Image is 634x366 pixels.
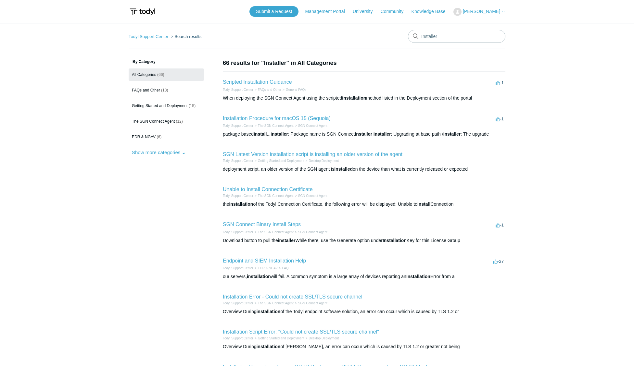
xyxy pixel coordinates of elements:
a: FAQ [282,266,289,270]
button: Show more categories [129,146,189,158]
span: (66) [157,72,164,77]
em: Install [417,201,430,207]
a: Installation Error - Could not create SSL/TLS secure channel [223,294,362,299]
li: Desktop Deployment [304,336,339,341]
span: [PERSON_NAME] [463,9,500,14]
a: Desktop Deployment [309,336,339,340]
li: The SGN Connect Agent [253,301,294,306]
span: The SGN Connect Agent [132,119,175,124]
li: Todyl Support Center [223,336,253,341]
a: Installation Procedure for macOS 15 (Sequoia) [223,116,331,121]
a: Todyl Support Center [223,336,253,340]
em: installation [247,274,271,279]
em: installer [278,238,296,243]
li: SGN Connect Agent [294,193,327,198]
em: Installation [406,274,430,279]
span: -27 [493,259,504,264]
li: Todyl Support Center [223,87,253,92]
a: The SGN Connect Agent [258,301,294,305]
a: FAQs and Other (18) [129,84,204,96]
span: FAQs and Other [132,88,160,92]
li: SGN Connect Agent [294,230,327,235]
a: FAQs and Other [258,88,281,91]
li: The SGN Connect Agent [253,230,294,235]
a: EDR & NGAV (6) [129,131,204,143]
a: SGN Connect Agent [298,124,327,128]
div: our servers, will fail. A common symptom is a large array of devices reporting an Error from a [223,273,505,280]
li: SGN Connect Agent [294,301,327,306]
span: All Categories [132,72,156,77]
li: Desktop Deployment [304,158,339,163]
h3: By Category [129,59,204,65]
a: SGN Connect Agent [298,230,327,234]
a: Unable to Install Connection Certificate [223,187,313,192]
span: -1 [496,116,504,121]
span: (18) [161,88,168,92]
a: Todyl Support Center [223,194,253,198]
a: SGN Connect Binary Install Steps [223,222,301,227]
li: Todyl Support Center [223,193,253,198]
a: Todyl Support Center [223,159,253,163]
li: General FAQs [281,87,306,92]
a: Todyl Support Center [223,88,253,91]
li: The SGN Connect Agent [253,193,294,198]
a: The SGN Connect Agent [258,124,294,128]
em: installation [256,344,280,349]
a: University [353,8,379,15]
div: Download button to pull the While there, use the Generate option under Key for this License Group [223,237,505,244]
li: EDR & NGAV [253,266,278,271]
span: EDR & NGAV [132,135,156,139]
a: Getting Started and Deployment [258,159,304,163]
img: Todyl Support Center Help Center home page [129,6,156,18]
li: The SGN Connect Agent [253,123,294,128]
div: the of the Todyl Connection Certificate, the following error will be displayed: Unable to Connection [223,201,505,208]
h1: 66 results for "Installer" in All Categories [223,59,505,67]
em: installation [229,201,253,207]
a: Getting Started and Deployment (15) [129,100,204,112]
button: [PERSON_NAME] [453,8,505,16]
em: installer [443,131,461,137]
a: Todyl Support Center [223,230,253,234]
span: (15) [189,104,196,108]
li: SGN Connect Agent [294,123,327,128]
em: Installer [355,131,372,137]
div: Overview During of [PERSON_NAME], an error can occur which is caused by TLS 1.2 or greater not being [223,343,505,350]
a: Todyl Support Center [223,124,253,128]
a: Submit a Request [249,6,298,17]
a: Todyl Support Center [129,34,168,39]
li: Todyl Support Center [223,266,253,271]
span: (12) [176,119,183,124]
input: Search [408,30,505,43]
em: installer [374,131,391,137]
a: SGN Connect Agent [298,194,327,198]
li: Getting Started and Deployment [253,158,304,163]
li: Getting Started and Deployment [253,336,304,341]
li: Todyl Support Center [223,158,253,163]
a: Endpoint and SIEM Installation Help [223,258,306,263]
a: Management Portal [305,8,351,15]
li: FAQ [278,266,289,271]
a: Todyl Support Center [223,266,253,270]
span: -1 [496,223,504,227]
li: FAQs and Other [253,87,281,92]
em: installed [334,166,353,172]
li: Todyl Support Center [223,230,253,235]
a: Knowledge Base [412,8,452,15]
span: Getting Started and Deployment [132,104,187,108]
a: The SGN Connect Agent [258,194,294,198]
div: deployment script, an older version of the SGN agent is on the device than what is currently rele... [223,166,505,173]
em: install [254,131,267,137]
em: installation [256,309,280,314]
a: Getting Started and Deployment [258,336,304,340]
a: Todyl Support Center [223,301,253,305]
a: All Categories (66) [129,68,204,81]
div: Overview During of the Todyl endpoint software solution, an error can occur which is caused by TL... [223,308,505,315]
a: The SGN Connect Agent [258,230,294,234]
li: Search results [170,34,202,39]
li: Todyl Support Center [223,123,253,128]
li: Todyl Support Center [129,34,170,39]
span: -1 [496,80,504,85]
a: General FAQs [286,88,306,91]
span: (6) [157,135,161,139]
li: Todyl Support Center [223,301,253,306]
